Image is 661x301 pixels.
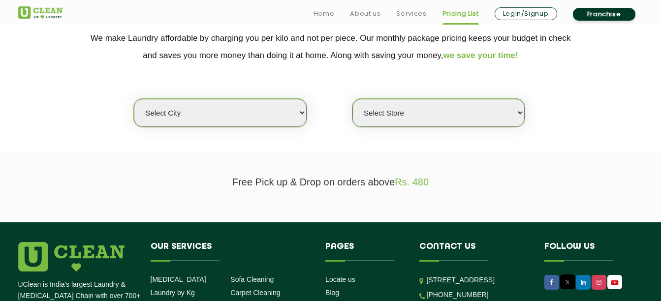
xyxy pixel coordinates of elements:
[495,7,557,20] a: Login/Signup
[427,274,530,286] p: [STREET_ADDRESS]
[18,177,643,188] p: Free Pick up & Drop on orders above
[396,8,426,20] a: Services
[544,242,631,261] h4: Follow us
[608,277,621,288] img: UClean Laundry and Dry Cleaning
[151,242,311,261] h4: Our Services
[573,8,635,21] a: Franchise
[325,289,339,297] a: Blog
[395,177,429,187] span: Rs. 480
[350,8,380,20] a: About us
[151,275,206,283] a: [MEDICAL_DATA]
[427,291,489,299] a: [PHONE_NUMBER]
[419,242,530,261] h4: Contact us
[18,6,63,19] img: UClean Laundry and Dry Cleaning
[325,242,405,261] h4: Pages
[442,8,479,20] a: Pricing List
[230,289,280,297] a: Carpet Cleaning
[151,289,195,297] a: Laundry by Kg
[443,51,518,60] span: we save your time!
[230,275,274,283] a: Sofa Cleaning
[314,8,335,20] a: Home
[18,30,643,64] p: We make Laundry affordable by charging you per kilo and not per piece. Our monthly package pricin...
[18,242,125,271] img: logo.png
[325,275,355,283] a: Locate us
